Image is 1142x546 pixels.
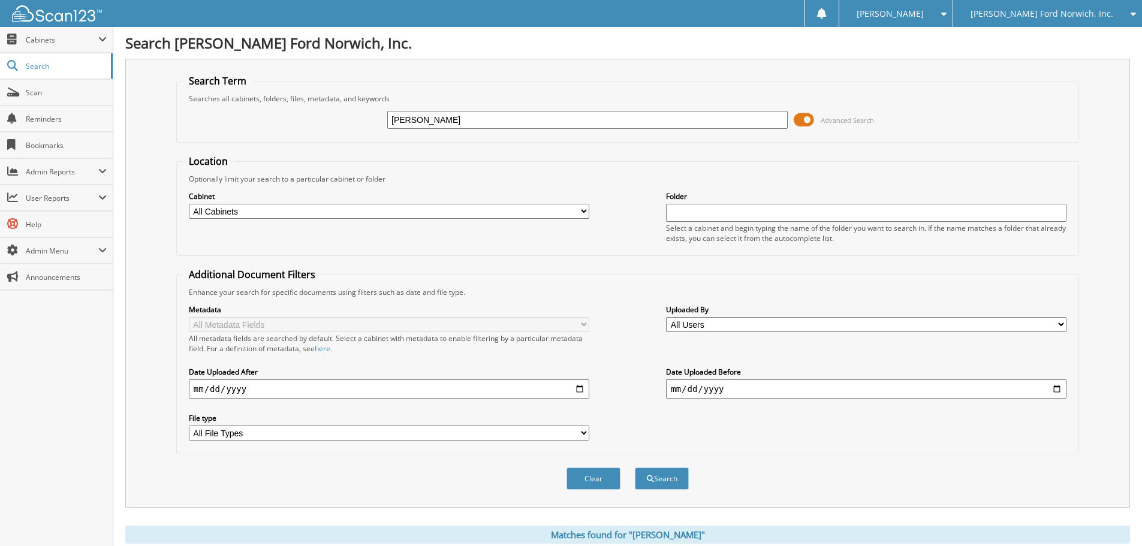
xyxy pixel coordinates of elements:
[189,413,589,423] label: File type
[26,272,107,282] span: Announcements
[971,10,1113,17] span: [PERSON_NAME] Ford Norwich, Inc.
[183,93,1072,104] div: Searches all cabinets, folders, files, metadata, and keywords
[12,5,102,22] img: scan123-logo-white.svg
[666,191,1066,201] label: Folder
[189,191,589,201] label: Cabinet
[666,304,1066,315] label: Uploaded By
[125,526,1130,544] div: Matches found for "[PERSON_NAME]"
[635,467,689,490] button: Search
[666,379,1066,399] input: end
[189,333,589,354] div: All metadata fields are searched by default. Select a cabinet with metadata to enable filtering b...
[26,167,98,177] span: Admin Reports
[26,88,107,98] span: Scan
[183,268,321,281] legend: Additional Document Filters
[125,33,1130,53] h1: Search [PERSON_NAME] Ford Norwich, Inc.
[666,367,1066,377] label: Date Uploaded Before
[567,467,620,490] button: Clear
[26,219,107,230] span: Help
[315,343,330,354] a: here
[183,155,234,168] legend: Location
[26,246,98,256] span: Admin Menu
[26,114,107,124] span: Reminders
[183,174,1072,184] div: Optionally limit your search to a particular cabinet or folder
[183,74,252,88] legend: Search Term
[26,193,98,203] span: User Reports
[189,304,589,315] label: Metadata
[26,35,98,45] span: Cabinets
[821,116,874,125] span: Advanced Search
[857,10,924,17] span: [PERSON_NAME]
[189,379,589,399] input: start
[26,61,105,71] span: Search
[189,367,589,377] label: Date Uploaded After
[666,223,1066,243] div: Select a cabinet and begin typing the name of the folder you want to search in. If the name match...
[26,140,107,150] span: Bookmarks
[183,287,1072,297] div: Enhance your search for specific documents using filters such as date and file type.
